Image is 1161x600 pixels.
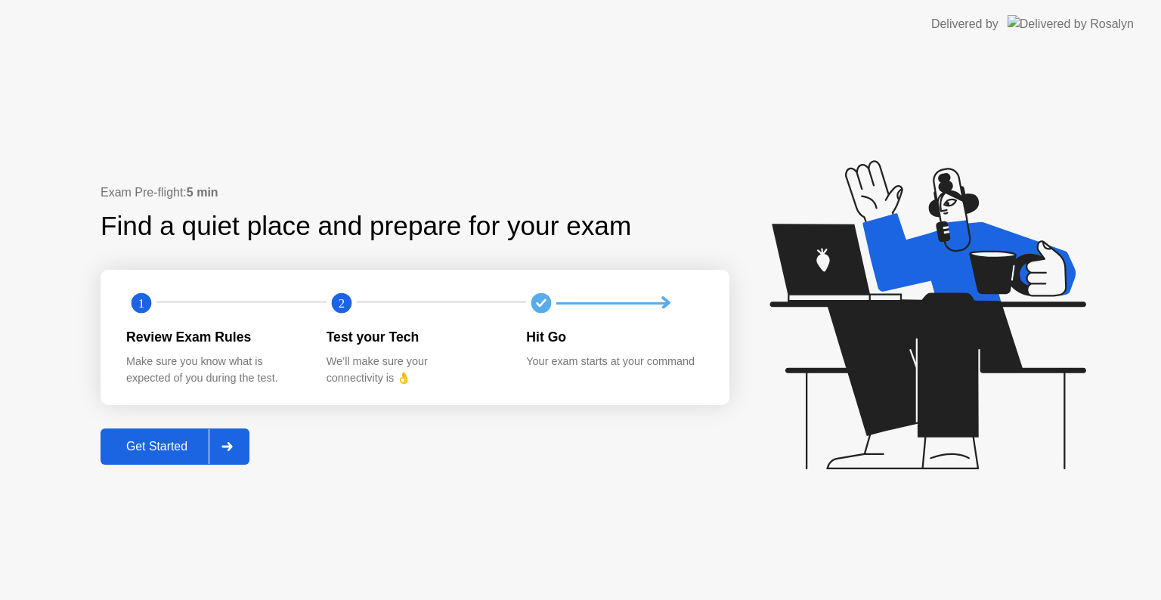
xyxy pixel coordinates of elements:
[126,354,302,386] div: Make sure you know what is expected of you during the test.
[105,440,209,453] div: Get Started
[931,15,998,33] div: Delivered by
[1008,15,1134,32] img: Delivered by Rosalyn
[101,428,249,465] button: Get Started
[101,206,633,246] div: Find a quiet place and prepare for your exam
[526,327,702,347] div: Hit Go
[138,296,144,311] text: 1
[339,296,345,311] text: 2
[187,186,218,199] b: 5 min
[526,354,702,370] div: Your exam starts at your command
[101,184,729,202] div: Exam Pre-flight:
[327,327,503,347] div: Test your Tech
[327,354,503,386] div: We’ll make sure your connectivity is 👌
[126,327,302,347] div: Review Exam Rules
